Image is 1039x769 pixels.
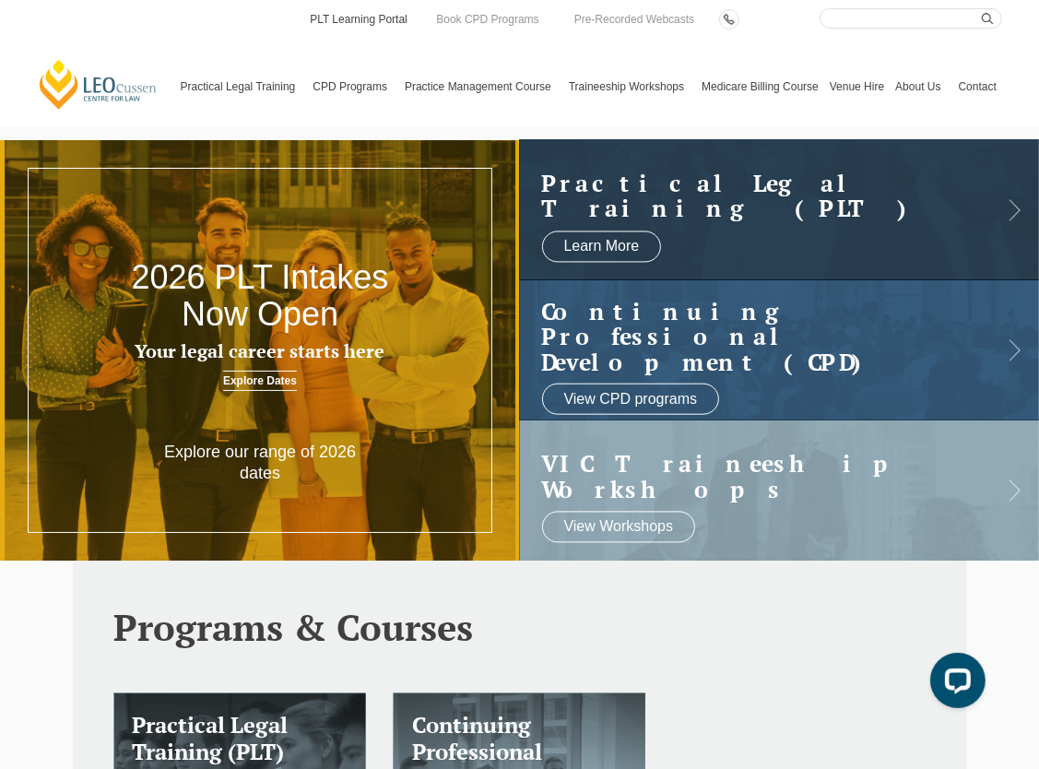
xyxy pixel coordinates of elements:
a: [PERSON_NAME] Centre for Law [37,58,159,111]
a: Continuing ProfessionalDevelopment (CPD) [542,299,988,375]
a: About Us [890,47,952,126]
a: Contact [953,47,1002,126]
p: Explore our range of 2026 dates [156,442,364,485]
a: Pre-Recorded Webcasts [570,9,700,30]
h2: 2026 PLT Intakes Now Open [104,259,416,332]
a: Traineeship Workshops [563,47,696,126]
iframe: LiveChat chat widget [915,645,993,723]
h3: Your legal career starts here [104,341,416,361]
h2: Practical Legal Training (PLT) [542,171,988,221]
a: View Workshops [542,512,696,543]
h3: Practical Legal Training (PLT) [133,712,348,765]
a: Practical LegalTraining (PLT) [542,171,988,221]
a: View CPD programs [542,384,720,415]
a: CPD Programs [307,47,399,126]
h2: Programs & Courses [114,607,926,647]
a: Practical Legal Training [175,47,308,126]
a: Learn More [542,231,662,262]
a: VIC Traineeship Workshops [542,452,988,503]
a: Explore Dates [223,371,297,391]
h2: Continuing Professional Development (CPD) [542,299,988,375]
a: Venue Hire [824,47,890,126]
a: PLT Learning Portal [308,9,409,30]
a: Book CPD Programs [431,9,543,30]
a: Practice Management Course [399,47,563,126]
a: Medicare Billing Course [696,47,824,126]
